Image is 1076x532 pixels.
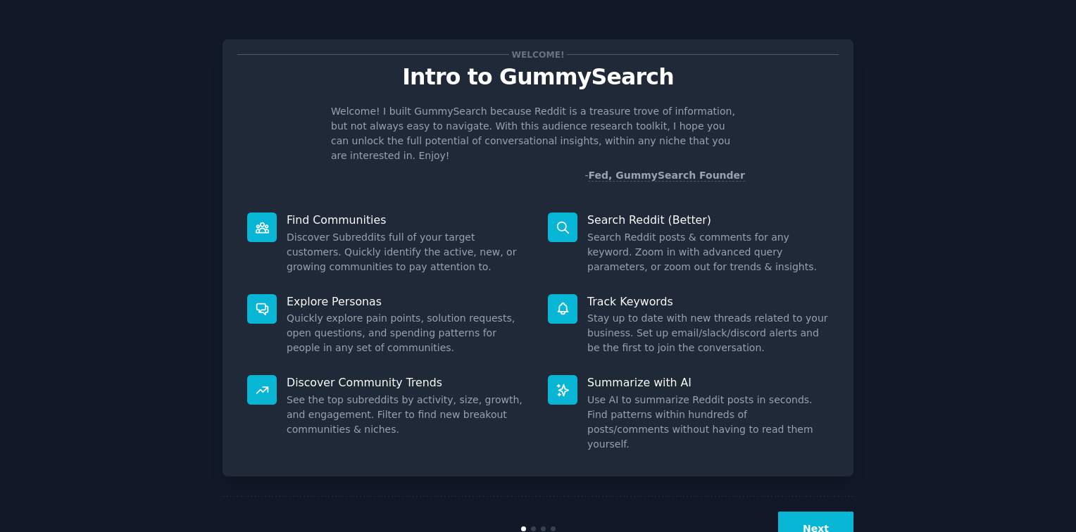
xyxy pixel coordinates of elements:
[588,170,745,182] a: Fed, GummySearch Founder
[287,311,528,355] dd: Quickly explore pain points, solution requests, open questions, and spending patterns for people ...
[287,294,528,309] p: Explore Personas
[587,213,829,227] p: Search Reddit (Better)
[287,375,528,390] p: Discover Community Trends
[584,168,745,183] div: -
[587,230,829,274] dd: Search Reddit posts & comments for any keyword. Zoom in with advanced query parameters, or zoom o...
[331,104,745,163] p: Welcome! I built GummySearch because Reddit is a treasure trove of information, but not always ea...
[287,230,528,274] dd: Discover Subreddits full of your target customers. Quickly identify the active, new, or growing c...
[509,47,567,62] span: Welcome!
[587,294,829,309] p: Track Keywords
[287,393,528,437] dd: See the top subreddits by activity, size, growth, and engagement. Filter to find new breakout com...
[237,65,839,89] p: Intro to GummySearch
[587,375,829,390] p: Summarize with AI
[587,393,829,452] dd: Use AI to summarize Reddit posts in seconds. Find patterns within hundreds of posts/comments with...
[287,213,528,227] p: Find Communities
[587,311,829,355] dd: Stay up to date with new threads related to your business. Set up email/slack/discord alerts and ...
